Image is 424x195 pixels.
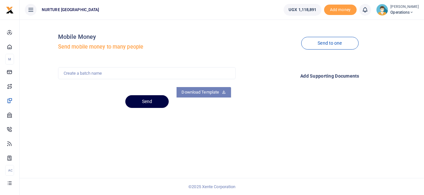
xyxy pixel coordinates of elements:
span: NURTURE [GEOGRAPHIC_DATA] [39,7,102,13]
span: Operations [391,9,419,15]
h5: Send mobile money to many people [58,44,236,50]
a: logo-small logo-large logo-large [6,7,14,12]
input: Create a batch name [58,67,236,80]
a: Send to one [301,37,359,50]
button: Send [125,95,169,108]
li: M [5,54,14,65]
img: profile-user [376,4,388,16]
span: Add money [324,5,357,15]
li: Wallet ballance [281,4,324,16]
a: profile-user [PERSON_NAME] Operations [376,4,419,16]
h4: Mobile Money [58,33,236,40]
span: UGX 1,118,891 [289,7,316,13]
img: logo-small [6,6,14,14]
h4: Add supporting Documents [241,72,419,80]
small: [PERSON_NAME] [391,4,419,10]
li: Toup your wallet [324,5,357,15]
a: UGX 1,118,891 [284,4,321,16]
li: Ac [5,165,14,176]
a: Download Template [177,87,231,97]
a: Add money [324,7,357,12]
